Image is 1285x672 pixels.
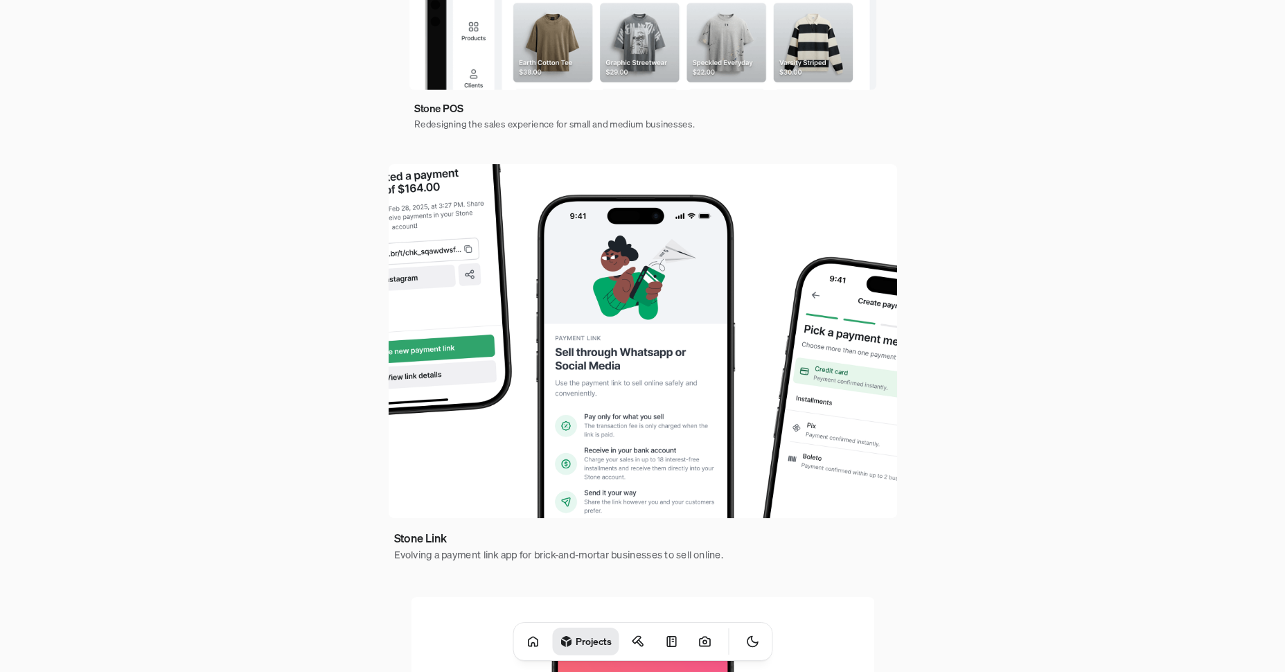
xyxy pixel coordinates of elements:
a: Projects [552,628,619,655]
a: Stone LinkEvolving a payment link app for brick-and-mortar businesses to sell online. [388,524,728,568]
h3: Stone Link [394,529,447,547]
h4: Evolving a payment link app for brick-and-mortar businesses to sell online. [394,547,723,562]
h4: Redesigning the sales experience for small and medium businesses. [414,116,694,130]
h1: Projects [576,635,612,648]
button: Toggle Theme [738,628,766,655]
a: Stone POSRedesigning the sales experience for small and medium businesses. [409,96,700,136]
h3: Stone POS [414,100,463,116]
